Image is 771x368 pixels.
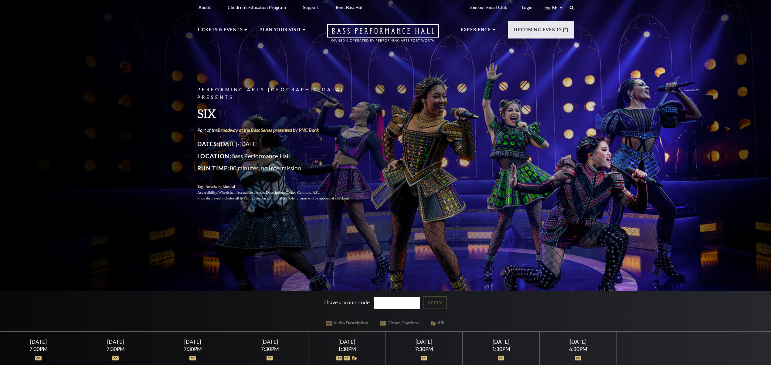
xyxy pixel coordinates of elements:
img: icon_ad.svg [336,356,343,360]
span: Broadway, Musical [205,185,235,189]
a: Broadway at the Bass Series presented by PNC Bank [218,127,319,133]
div: [DATE] [470,339,532,345]
div: 1:30PM [316,346,378,352]
p: [DATE]-[DATE] [197,139,364,149]
div: 7:30PM [84,346,147,352]
p: Experience [461,26,491,37]
div: 7:30PM [393,346,455,352]
img: icon_oc.svg [421,356,427,360]
div: 6:30PM [547,346,610,352]
p: Tickets & Events [197,26,243,37]
p: Rent Bass Hall [336,5,364,10]
p: Bass Performance Hall [197,151,364,161]
p: Part of the [197,127,364,133]
div: 7:30PM [7,346,70,352]
p: Accessibility: [197,190,364,196]
p: Support [303,5,319,10]
div: [DATE] [84,339,147,345]
img: icon_oc.svg [344,356,350,360]
p: About [199,5,211,10]
div: 1:30PM [470,346,532,352]
div: 7:30PM [161,346,224,352]
span: Run Time: [197,165,230,172]
img: icon_asla.svg [351,356,358,360]
img: icon_oc.svg [189,356,196,360]
img: icon_oc.svg [575,356,581,360]
p: Children's Education Program [228,5,286,10]
p: 80 minutes, no intermission [197,163,364,173]
img: icon_oc.svg [498,356,504,360]
select: Select: [542,5,564,11]
span: Dates: [197,140,219,147]
span: Location: [197,152,231,159]
p: Upcoming Events [514,26,562,37]
div: [DATE] [7,339,70,345]
div: [DATE] [547,339,610,345]
span: Wheelchair Accessible , Audio Description, Closed Captions, ASL [218,190,320,195]
div: [DATE] [161,339,224,345]
h3: SIX [197,106,364,121]
div: [DATE] [393,339,455,345]
span: An additional $5 order charge will be applied at checkout. [261,196,350,200]
p: Tags: [197,184,364,190]
img: icon_oc.svg [267,356,273,360]
div: [DATE] [316,339,378,345]
img: icon_oc.svg [35,356,42,360]
img: icon_oc.svg [112,356,119,360]
p: Price displayed includes all ticketing fees. [197,196,364,201]
div: 7:30PM [239,346,301,352]
p: Performing Arts [GEOGRAPHIC_DATA] Presents [197,86,364,101]
div: [DATE] [239,339,301,345]
p: Plan Your Visit [260,26,301,37]
label: I have a promo code [324,299,370,305]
